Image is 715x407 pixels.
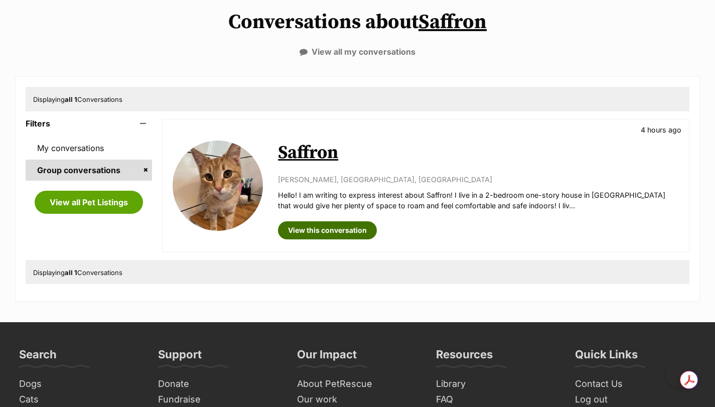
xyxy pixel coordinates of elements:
[293,376,422,392] a: About PetRescue
[418,10,487,35] a: Saffron
[26,160,152,181] a: Group conversations
[15,376,144,392] a: Dogs
[26,119,152,128] header: Filters
[33,95,122,103] span: Displaying Conversations
[158,347,202,367] h3: Support
[173,141,263,231] img: Saffron
[278,221,377,239] a: View this conversation
[300,47,415,56] a: View all my conversations
[33,268,122,277] span: Displaying Conversations
[26,138,152,159] a: My conversations
[278,174,679,185] p: [PERSON_NAME], [GEOGRAPHIC_DATA], [GEOGRAPHIC_DATA]
[278,190,679,211] p: Hello! I am writing to express interest about Saffron! I live in a 2-bedroom one-story house in [...
[575,347,638,367] h3: Quick Links
[641,124,681,135] p: 4 hours ago
[665,357,695,387] iframe: Help Scout Beacon - Open
[571,376,700,392] a: Contact Us
[432,376,561,392] a: Library
[436,347,493,367] h3: Resources
[278,142,338,164] a: Saffron
[19,347,57,367] h3: Search
[154,376,283,392] a: Donate
[297,347,357,367] h3: Our Impact
[65,268,77,277] strong: all 1
[65,95,77,103] strong: all 1
[35,191,143,214] a: View all Pet Listings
